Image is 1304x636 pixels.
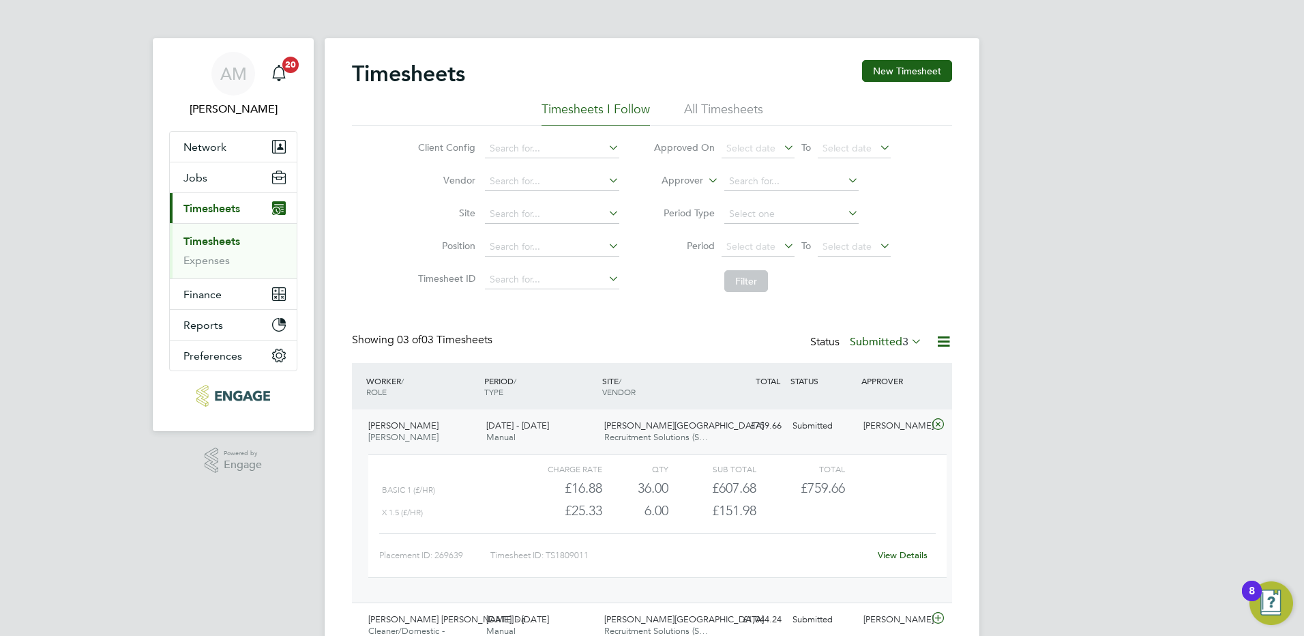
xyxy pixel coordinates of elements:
div: £16.88 [514,477,602,500]
div: Sub Total [668,461,756,477]
span: / [619,375,621,386]
li: All Timesheets [684,101,763,126]
div: Showing [352,333,495,347]
div: £25.33 [514,500,602,522]
div: [PERSON_NAME] [858,415,929,437]
div: £607.68 [668,477,756,500]
input: Select one [724,205,859,224]
label: Submitted [850,335,922,349]
button: Network [170,132,297,162]
span: x 1.5 (£/HR) [382,508,423,517]
button: Finance [170,279,297,309]
div: QTY [602,461,668,477]
input: Search for... [485,172,619,191]
div: WORKER [363,368,481,404]
span: 03 of [397,333,421,347]
span: To [797,237,815,255]
div: £759.66 [716,415,787,437]
span: [PERSON_NAME] [368,431,439,443]
span: Finance [183,288,222,301]
span: [PERSON_NAME][GEOGRAPHIC_DATA] [604,420,764,431]
div: Timesheet ID: TS1809011 [490,545,869,566]
div: 6.00 [602,500,668,522]
label: Client Config [414,141,475,154]
div: 8 [1249,591,1255,609]
label: Vendor [414,174,475,186]
label: Period Type [653,207,715,219]
div: 36.00 [602,477,668,500]
a: Powered byEngage [205,448,263,474]
span: VENDOR [602,386,636,397]
div: Status [810,333,925,352]
label: Approved On [653,141,715,154]
span: [PERSON_NAME][GEOGRAPHIC_DATA] [604,613,764,625]
label: Timesheet ID [414,272,475,285]
span: [PERSON_NAME] [PERSON_NAME] Da… [368,613,535,625]
div: Submitted [787,609,858,631]
span: / [514,375,516,386]
button: Preferences [170,341,297,371]
a: 20 [265,52,293,96]
span: Recruitment Solutions (S… [604,431,708,443]
span: Jobs [183,171,207,184]
div: SITE [599,368,717,404]
input: Search for... [485,237,619,257]
span: Reports [183,319,223,332]
div: Charge rate [514,461,602,477]
img: rec-solutions-logo-retina.png [196,385,269,407]
button: Open Resource Center, 8 new notifications [1249,581,1293,625]
a: Go to home page [169,385,297,407]
span: Engage [224,459,262,471]
label: Approver [642,174,703,188]
span: [DATE] - [DATE] [486,420,549,431]
nav: Main navigation [153,38,314,431]
input: Search for... [485,139,619,158]
a: AM[PERSON_NAME] [169,52,297,117]
span: Basic 1 (£/HR) [382,485,435,495]
span: TYPE [484,386,503,397]
span: Manual [486,431,516,443]
label: Site [414,207,475,219]
label: Period [653,240,715,252]
span: Select date [726,240,775,252]
button: Reports [170,310,297,340]
span: Network [183,141,226,154]
div: APPROVER [858,368,929,393]
span: 20 [282,57,299,73]
span: To [797,139,815,156]
div: £1,044.24 [716,609,787,631]
span: 03 Timesheets [397,333,492,347]
div: PERIOD [481,368,599,404]
div: Timesheets [170,223,297,278]
span: Select date [823,240,872,252]
span: Preferences [183,349,242,362]
a: View Details [878,549,928,561]
a: Timesheets [183,235,240,248]
span: Select date [726,142,775,154]
div: Total [756,461,844,477]
button: New Timesheet [862,60,952,82]
input: Search for... [485,205,619,224]
span: / [401,375,404,386]
button: Jobs [170,162,297,192]
button: Filter [724,270,768,292]
input: Search for... [485,270,619,289]
span: Allyx Miller [169,101,297,117]
div: Submitted [787,415,858,437]
span: Select date [823,142,872,154]
div: £151.98 [668,500,756,522]
div: [PERSON_NAME] [858,609,929,631]
span: [PERSON_NAME] [368,420,439,431]
div: STATUS [787,368,858,393]
span: TOTAL [756,375,780,386]
span: Powered by [224,448,262,459]
span: AM [220,65,247,83]
h2: Timesheets [352,60,465,87]
span: £759.66 [801,480,845,496]
span: [DATE] - [DATE] [486,613,549,625]
button: Timesheets [170,193,297,223]
div: Placement ID: 269639 [379,545,490,566]
span: 3 [902,335,908,349]
label: Position [414,240,475,252]
span: Timesheets [183,202,240,215]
